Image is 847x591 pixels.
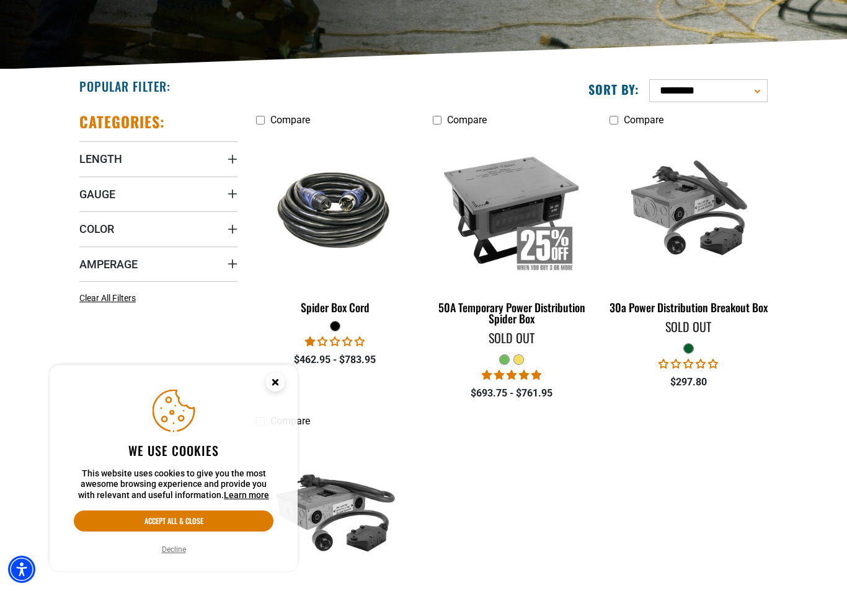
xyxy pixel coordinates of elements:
summary: Amperage [79,247,237,281]
span: Clear All Filters [79,293,136,303]
a: green 30a Power Distribution Breakout Box [610,132,768,320]
button: Decline [158,543,190,556]
div: 30a Power Distribution Breakout Box [610,302,768,313]
span: Amperage [79,257,138,271]
h2: Categories: [79,112,165,131]
summary: Length [79,141,237,176]
h2: We use cookies [74,442,273,458]
h2: Popular Filter: [79,78,171,94]
div: $462.95 - $783.95 [256,352,414,367]
img: 50A Temporary Power Distribution Spider Box [433,138,590,281]
summary: Color [79,211,237,246]
aside: Cookie Consent [50,365,298,572]
a: This website uses cookies to give you the most awesome browsing experience and provide you with r... [224,490,269,500]
img: green [610,138,766,281]
button: Close this option [253,365,298,403]
span: Length [79,152,122,166]
div: 50A Temporary Power Distribution Spider Box [433,302,591,324]
div: Accessibility Menu [8,556,35,583]
div: Sold Out [610,320,768,333]
span: Compare [270,114,310,126]
img: black [257,162,414,257]
div: Spider Box Cord [256,302,414,313]
span: Compare [447,114,487,126]
label: Sort by: [588,81,639,97]
a: black Spider Box Cord [256,132,414,320]
div: $693.75 - $761.95 [433,386,591,401]
span: Color [79,222,114,236]
img: green [257,439,414,582]
span: 5.00 stars [482,369,541,381]
div: $297.80 [610,375,768,390]
a: Clear All Filters [79,292,141,305]
summary: Gauge [79,177,237,211]
span: Compare [624,114,663,126]
p: This website uses cookies to give you the most awesome browsing experience and provide you with r... [74,468,273,501]
span: 1.00 stars [305,336,365,348]
a: 50A Temporary Power Distribution Spider Box 50A Temporary Power Distribution Spider Box [433,132,591,331]
div: Sold Out [433,331,591,344]
button: Accept all & close [74,510,273,532]
span: Gauge [79,187,115,201]
span: 0.00 stars [659,358,718,370]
